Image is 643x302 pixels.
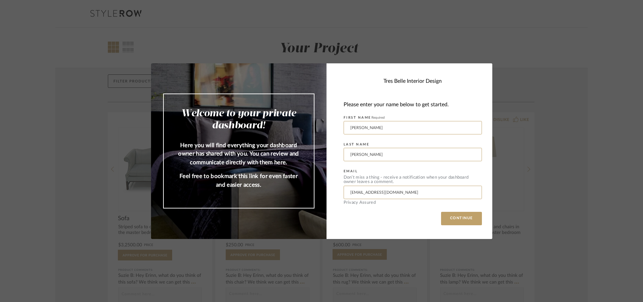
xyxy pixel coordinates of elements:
[344,200,482,205] div: Privacy Assured
[344,148,482,161] input: Enter Last Name
[344,142,370,146] label: LAST NAME
[371,116,385,119] span: Required
[344,121,482,134] input: Enter First Name
[344,169,358,173] label: EMAIL
[344,175,482,184] div: Don’t miss a thing - receive a notification when your dashboard owner leaves a comment.
[344,186,482,199] input: Enter Email
[344,116,385,120] label: FIRST NAME
[177,108,300,132] h2: Welcome to your private dashboard!
[344,100,482,109] div: Please enter your name below to get started.
[177,141,300,167] p: Here you will find everything your dashboard owner has shared with you. You can review and commun...
[441,212,482,225] button: CONTINUE
[383,77,442,85] div: Tres Belle Interior Design
[177,172,300,189] p: Feel free to bookmark this link for even faster and easier access.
